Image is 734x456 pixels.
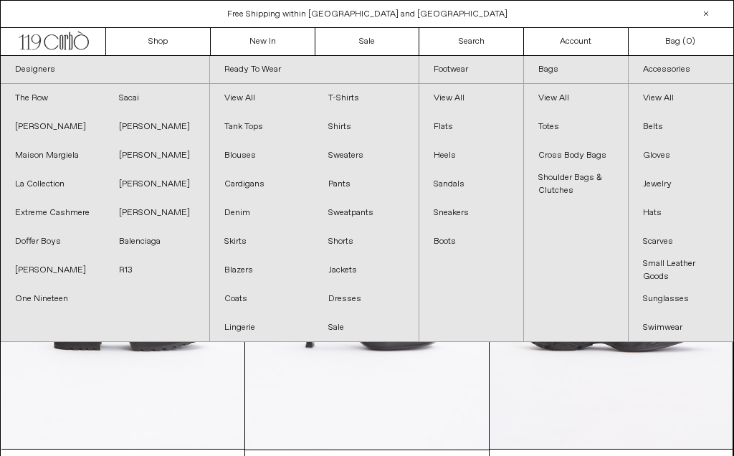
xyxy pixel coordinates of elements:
[419,28,524,55] a: Search
[314,113,418,141] a: Shirts
[1,113,105,141] a: [PERSON_NAME]
[629,199,733,227] a: Hats
[210,227,314,256] a: Skirts
[629,84,733,113] a: View All
[686,36,692,47] span: 0
[210,170,314,199] a: Cardigans
[629,113,733,141] a: Belts
[419,84,523,113] a: View All
[1,285,105,313] a: One Nineteen
[210,285,314,313] a: Coats
[210,199,314,227] a: Denim
[419,199,523,227] a: Sneakers
[314,141,418,170] a: Sweaters
[314,256,418,285] a: Jackets
[524,113,628,141] a: Totes
[524,56,628,84] a: Bags
[1,227,105,256] a: Doffer Boys
[629,170,733,199] a: Jewelry
[315,28,420,55] a: Sale
[1,256,105,285] a: [PERSON_NAME]
[314,170,418,199] a: Pants
[629,28,733,55] a: Bag ()
[419,170,523,199] a: Sandals
[629,56,733,84] a: Accessories
[210,113,314,141] a: Tank Tops
[419,227,523,256] a: Boots
[210,56,419,84] a: Ready To Wear
[227,9,507,20] a: Free Shipping within [GEOGRAPHIC_DATA] and [GEOGRAPHIC_DATA]
[1,84,105,113] a: The Row
[524,141,628,170] a: Cross Body Bags
[105,84,209,113] a: Sacai
[314,285,418,313] a: Dresses
[629,141,733,170] a: Gloves
[629,313,733,342] a: Swimwear
[629,256,733,285] a: Small Leather Goods
[106,28,211,55] a: Shop
[210,313,314,342] a: Lingerie
[105,170,209,199] a: [PERSON_NAME]
[419,56,523,84] a: Footwear
[314,313,418,342] a: Sale
[211,28,315,55] a: New In
[314,84,418,113] a: T-Shirts
[686,35,695,48] span: )
[210,84,314,113] a: View All
[419,141,523,170] a: Heels
[524,84,628,113] a: View All
[105,141,209,170] a: [PERSON_NAME]
[419,113,523,141] a: Flats
[1,56,209,84] a: Designers
[105,199,209,227] a: [PERSON_NAME]
[105,256,209,285] a: R13
[1,199,105,227] a: Extreme Cashmere
[524,28,629,55] a: Account
[629,227,733,256] a: Scarves
[314,199,418,227] a: Sweatpants
[1,141,105,170] a: Maison Margiela
[314,227,418,256] a: Shorts
[1,170,105,199] a: La Collection
[629,285,733,313] a: Sunglasses
[210,141,314,170] a: Blouses
[524,170,628,199] a: Shoulder Bags & Clutches
[105,227,209,256] a: Balenciaga
[210,256,314,285] a: Blazers
[105,113,209,141] a: [PERSON_NAME]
